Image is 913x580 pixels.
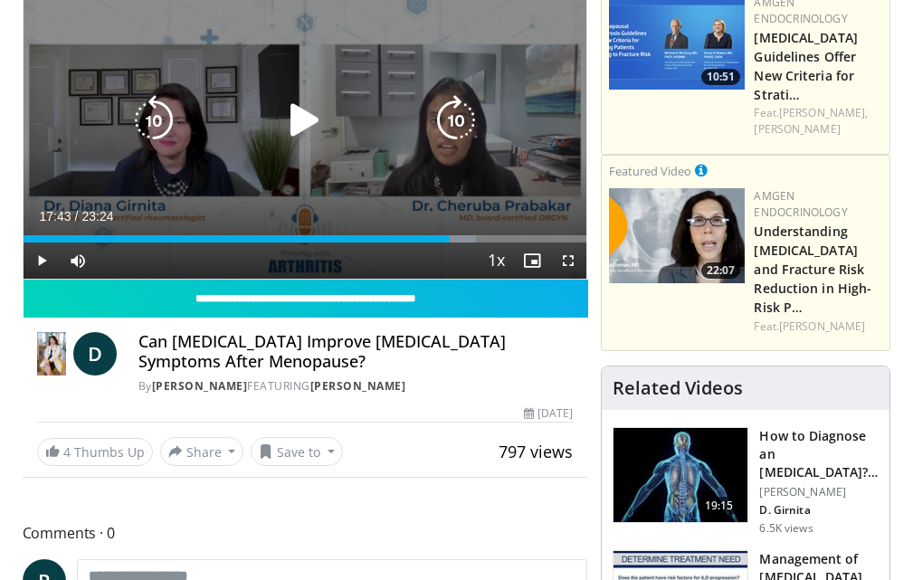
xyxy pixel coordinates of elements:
div: [DATE] [524,405,573,422]
span: 10:51 [701,69,740,85]
button: Playback Rate [478,242,514,279]
button: Play [24,242,60,279]
div: Feat. [754,105,882,138]
a: [PERSON_NAME], [779,105,868,120]
img: 94354a42-e356-4408-ae03-74466ea68b7a.150x105_q85_crop-smart_upscale.jpg [613,428,747,522]
a: D [73,332,117,376]
img: Dr. Diana Girnita [37,332,66,376]
span: Comments 0 [23,521,588,545]
a: [PERSON_NAME] [152,378,248,394]
div: Progress Bar [24,235,587,242]
span: 797 views [499,441,573,462]
span: 4 [63,443,71,461]
h3: How to Diagnose an [MEDICAL_DATA]? Use These 10 Laboratory Tests [759,427,879,481]
a: [MEDICAL_DATA] Guidelines Offer New Criteria for Strati… [754,29,857,103]
button: Mute [60,242,96,279]
button: Fullscreen [550,242,586,279]
a: [PERSON_NAME] [754,121,840,137]
small: Featured Video [609,163,691,179]
div: Feat. [754,319,882,335]
a: Understanding [MEDICAL_DATA] and Fracture Risk Reduction in High-Risk P… [754,223,871,316]
a: 22:07 [609,188,745,283]
p: 6.5K views [759,521,813,536]
h4: Related Videos [613,377,743,399]
div: By FEATURING [138,378,574,395]
span: 22:07 [701,262,740,279]
p: [PERSON_NAME] [759,485,879,499]
a: [PERSON_NAME] [310,378,406,394]
button: Share [160,437,244,466]
span: 19:15 [698,497,741,515]
a: 19:15 How to Diagnose an [MEDICAL_DATA]? Use These 10 Laboratory Tests [PERSON_NAME] D. Girnita 6... [613,427,879,536]
a: 4 Thumbs Up [37,438,153,466]
span: / [75,209,79,223]
p: D. Girnita [759,503,879,518]
a: [PERSON_NAME] [779,319,865,334]
button: Save to [251,437,343,466]
h4: Can [MEDICAL_DATA] Improve [MEDICAL_DATA] Symptoms After Menopause? [138,332,574,371]
a: Amgen Endocrinology [754,188,847,220]
span: 17:43 [40,209,71,223]
span: 23:24 [81,209,113,223]
img: c9a25db3-4db0-49e1-a46f-17b5c91d58a1.png.150x105_q85_crop-smart_upscale.png [609,188,745,283]
button: Enable picture-in-picture mode [514,242,550,279]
